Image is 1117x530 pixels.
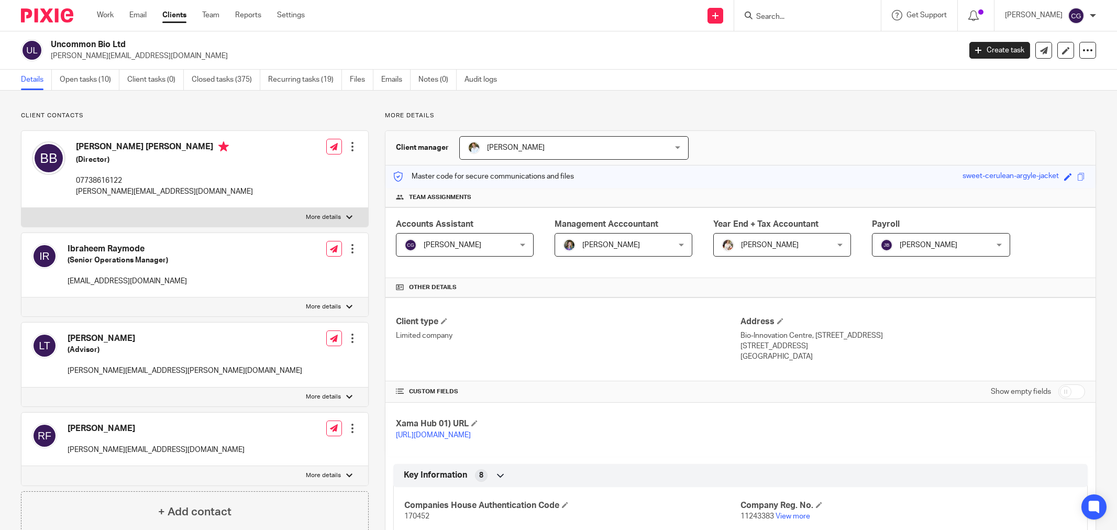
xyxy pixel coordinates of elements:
[396,330,740,341] p: Limited company
[404,500,740,511] h4: Companies House Authentication Code
[76,186,253,197] p: [PERSON_NAME][EMAIL_ADDRESS][DOMAIN_NAME]
[396,142,449,153] h3: Client manager
[755,13,849,22] input: Search
[68,244,187,255] h4: Ibraheem Raymode
[740,316,1085,327] h4: Address
[740,500,1077,511] h4: Company Reg. No.
[872,220,900,228] span: Payroll
[404,513,429,520] span: 170452
[32,333,57,358] img: svg%3E
[21,39,43,61] img: svg%3E
[129,10,147,20] a: Email
[713,220,819,228] span: Year End + Tax Accountant
[465,70,505,90] a: Audit logs
[68,345,302,355] h5: (Advisor)
[409,283,457,292] span: Other details
[409,193,471,202] span: Team assignments
[900,241,957,249] span: [PERSON_NAME]
[969,42,1030,59] a: Create task
[563,239,576,251] img: 1530183611242%20(1).jpg
[97,10,114,20] a: Work
[32,141,65,175] img: svg%3E
[393,171,574,182] p: Master code for secure communications and files
[277,10,305,20] a: Settings
[1068,7,1085,24] img: svg%3E
[306,303,341,311] p: More details
[235,10,261,20] a: Reports
[740,341,1085,351] p: [STREET_ADDRESS]
[740,351,1085,362] p: [GEOGRAPHIC_DATA]
[306,393,341,401] p: More details
[906,12,947,19] span: Get Support
[776,513,810,520] a: View more
[963,171,1059,183] div: sweet-cerulean-argyle-jacket
[21,70,52,90] a: Details
[21,112,369,120] p: Client contacts
[158,504,231,520] h4: + Add contact
[740,513,774,520] span: 11243383
[51,39,773,50] h2: Uncommon Bio Ltd
[396,432,471,439] a: [URL][DOMAIN_NAME]
[68,445,245,455] p: [PERSON_NAME][EMAIL_ADDRESS][DOMAIN_NAME]
[396,418,740,429] h4: Xama Hub 01) URL
[385,112,1096,120] p: More details
[68,255,187,266] h5: (Senior Operations Manager)
[192,70,260,90] a: Closed tasks (375)
[582,241,640,249] span: [PERSON_NAME]
[404,239,417,251] img: svg%3E
[306,471,341,480] p: More details
[381,70,411,90] a: Emails
[1005,10,1063,20] p: [PERSON_NAME]
[880,239,893,251] img: svg%3E
[68,276,187,286] p: [EMAIL_ADDRESS][DOMAIN_NAME]
[76,175,253,186] p: 07738616122
[404,470,467,481] span: Key Information
[418,70,457,90] a: Notes (0)
[32,244,57,269] img: svg%3E
[991,387,1051,397] label: Show empty fields
[468,141,480,154] img: sarah-royle.jpg
[68,333,302,344] h4: [PERSON_NAME]
[424,241,481,249] span: [PERSON_NAME]
[76,141,253,154] h4: [PERSON_NAME] [PERSON_NAME]
[396,388,740,396] h4: CUSTOM FIELDS
[60,70,119,90] a: Open tasks (10)
[487,144,545,151] span: [PERSON_NAME]
[396,316,740,327] h4: Client type
[162,10,186,20] a: Clients
[218,141,229,152] i: Primary
[202,10,219,20] a: Team
[350,70,373,90] a: Files
[76,154,253,165] h5: (Director)
[68,366,302,376] p: [PERSON_NAME][EMAIL_ADDRESS][PERSON_NAME][DOMAIN_NAME]
[268,70,342,90] a: Recurring tasks (19)
[21,8,73,23] img: Pixie
[306,213,341,222] p: More details
[741,241,799,249] span: [PERSON_NAME]
[127,70,184,90] a: Client tasks (0)
[555,220,658,228] span: Management Acccountant
[32,423,57,448] img: svg%3E
[479,470,483,481] span: 8
[722,239,734,251] img: Kayleigh%20Henson.jpeg
[68,423,245,434] h4: [PERSON_NAME]
[740,330,1085,341] p: Bio-Innovation Centre, [STREET_ADDRESS]
[51,51,954,61] p: [PERSON_NAME][EMAIL_ADDRESS][DOMAIN_NAME]
[396,220,473,228] span: Accounts Assistant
